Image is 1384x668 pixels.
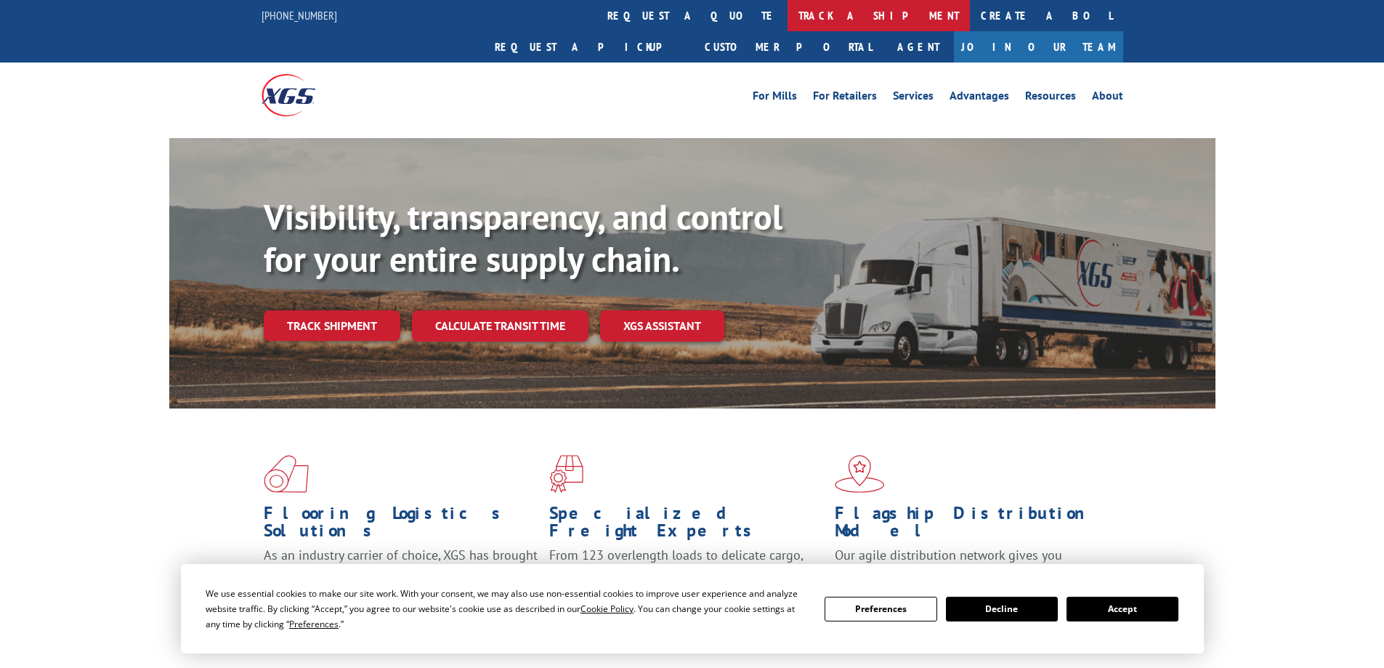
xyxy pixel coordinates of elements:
button: Accept [1067,597,1178,621]
a: For Mills [753,90,797,106]
h1: Flagship Distribution Model [835,504,1109,547]
img: xgs-icon-total-supply-chain-intelligence-red [264,455,309,493]
span: Preferences [289,618,339,630]
span: Cookie Policy [580,603,634,615]
span: As an industry carrier of choice, XGS has brought innovation and dedication to flooring logistics... [264,547,538,598]
a: XGS ASSISTANT [600,310,724,342]
span: Our agile distribution network gives you nationwide inventory management on demand. [835,547,1102,581]
div: Cookie Consent Prompt [181,564,1204,653]
button: Decline [946,597,1058,621]
a: Join Our Team [954,31,1123,63]
b: Visibility, transparency, and control for your entire supply chain. [264,194,782,281]
a: About [1092,90,1123,106]
a: Calculate transit time [412,310,588,342]
h1: Flooring Logistics Solutions [264,504,538,547]
a: Request a pickup [484,31,694,63]
a: Customer Portal [694,31,883,63]
a: Agent [883,31,954,63]
p: From 123 overlength loads to delicate cargo, our experienced staff knows the best way to move you... [549,547,824,611]
a: Track shipment [264,310,400,341]
a: Resources [1025,90,1076,106]
a: [PHONE_NUMBER] [262,8,337,23]
a: For Retailers [813,90,877,106]
h1: Specialized Freight Experts [549,504,824,547]
a: Services [893,90,934,106]
button: Preferences [825,597,936,621]
a: Advantages [950,90,1009,106]
img: xgs-icon-focused-on-flooring-red [549,455,583,493]
div: We use essential cookies to make our site work. With your consent, we may also use non-essential ... [206,586,807,632]
img: xgs-icon-flagship-distribution-model-red [835,455,885,493]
